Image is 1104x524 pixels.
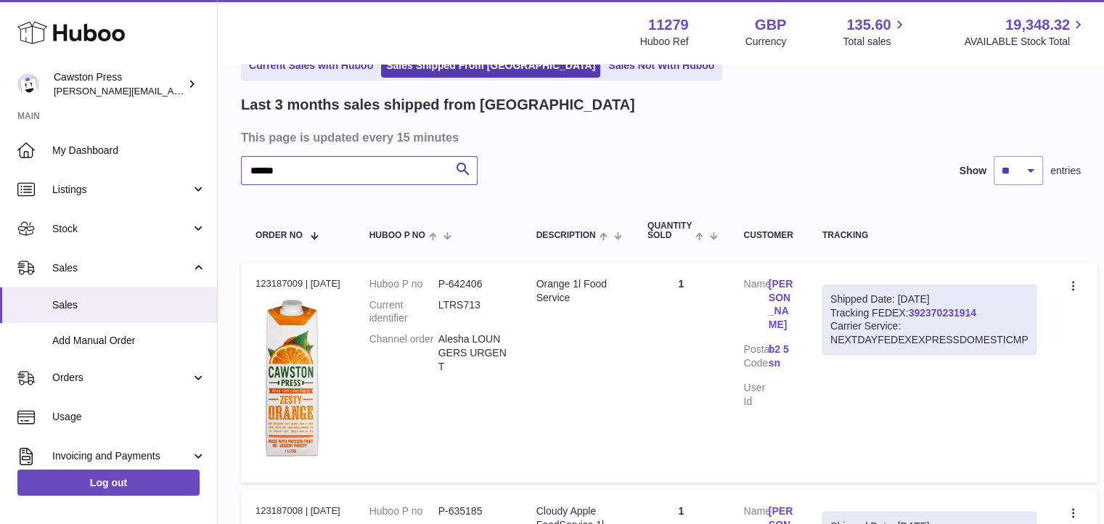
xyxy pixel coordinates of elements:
dt: User Id [743,381,768,409]
a: [PERSON_NAME] [769,277,793,332]
div: Cawston Press [54,70,184,98]
div: Currency [745,35,787,49]
dt: Channel order [369,332,438,374]
a: Sales Not With Huboo [603,54,719,78]
a: 392370231914 [909,307,976,319]
span: Listings [52,183,191,197]
span: Quantity Sold [647,221,692,240]
span: Usage [52,410,206,424]
span: Sales [52,298,206,312]
a: 19,348.32 AVAILABLE Stock Total [964,15,1087,49]
dd: Alesha LOUNGERS URGENT [438,332,507,374]
label: Show [960,164,986,178]
span: My Dashboard [52,144,206,157]
strong: 11279 [648,15,689,35]
div: Orange 1l Food Service [536,277,618,305]
span: Invoicing and Payments [52,449,191,463]
a: Current Sales with Huboo [244,54,378,78]
span: Total sales [843,35,907,49]
span: 19,348.32 [1005,15,1070,35]
a: Log out [17,470,200,496]
span: Stock [52,222,191,236]
div: 123187008 | [DATE] [255,504,340,517]
div: Tracking [822,231,1036,240]
a: Sales Shipped From [GEOGRAPHIC_DATA] [381,54,600,78]
span: Huboo P no [369,231,425,240]
dd: LTRS713 [438,298,507,326]
span: Orders [52,371,191,385]
dt: Name [743,277,768,336]
span: Add Manual Order [52,334,206,348]
img: thomas.carson@cawstonpress.com [17,73,39,95]
dt: Huboo P no [369,504,438,518]
span: [PERSON_NAME][EMAIL_ADDRESS][PERSON_NAME][DOMAIN_NAME] [54,85,369,97]
div: Shipped Date: [DATE] [830,292,1029,306]
h2: Last 3 months sales shipped from [GEOGRAPHIC_DATA] [241,95,635,115]
div: Carrier Service: NEXTDAYFEDEXEXPRESSDOMESTICMP [830,319,1029,347]
div: Huboo Ref [640,35,689,49]
img: 112791717167588.png [255,295,328,464]
strong: GBP [755,15,786,35]
a: b2 5sn [769,343,793,370]
dt: Current identifier [369,298,438,326]
h3: This page is updated every 15 minutes [241,129,1077,145]
dd: P-635185 [438,504,507,518]
span: 135.60 [846,15,891,35]
dt: Postal Code [743,343,768,374]
span: Sales [52,261,191,275]
dd: P-642406 [438,277,507,291]
div: Customer [743,231,793,240]
span: entries [1050,164,1081,178]
dt: Huboo P no [369,277,438,291]
td: 1 [633,263,729,483]
div: Tracking FEDEX: [822,284,1036,356]
div: 123187009 | [DATE] [255,277,340,290]
a: 135.60 Total sales [843,15,907,49]
span: AVAILABLE Stock Total [964,35,1087,49]
span: Description [536,231,596,240]
span: Order No [255,231,303,240]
